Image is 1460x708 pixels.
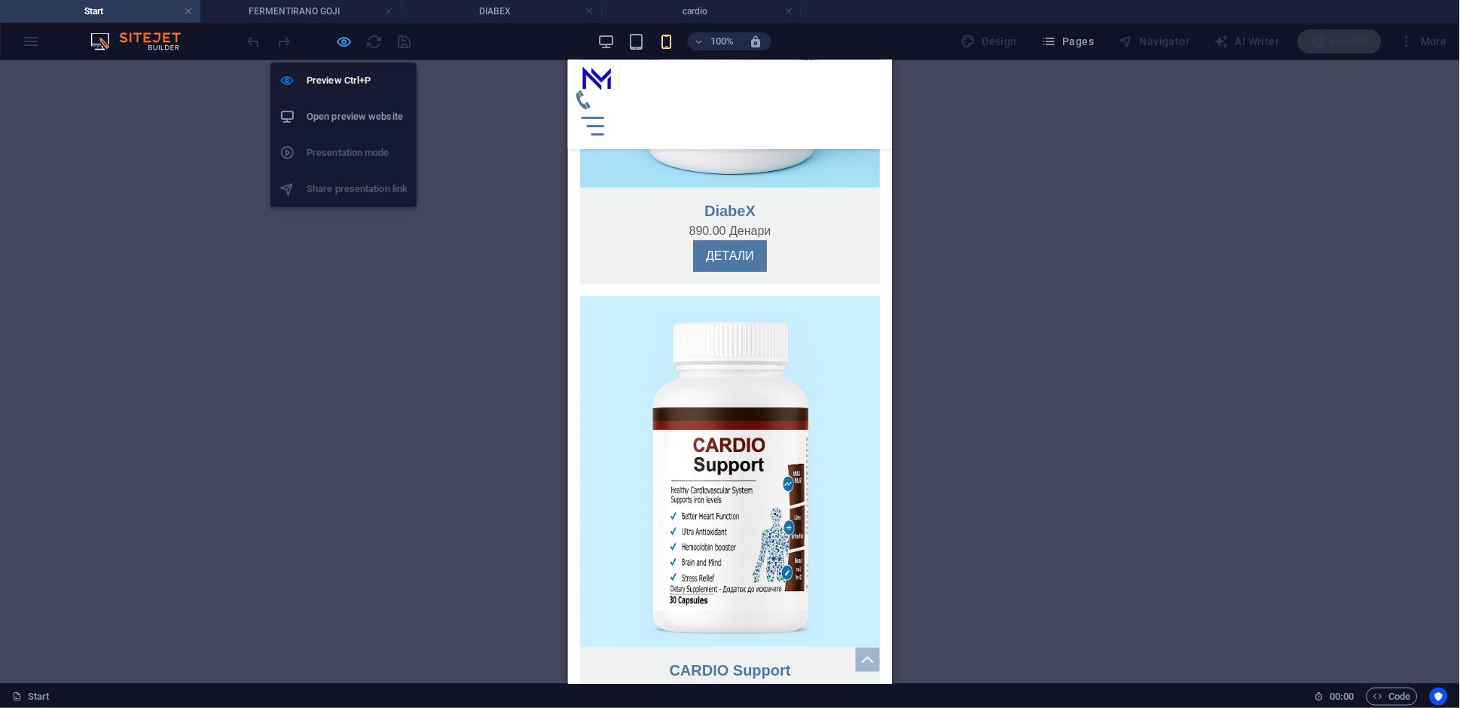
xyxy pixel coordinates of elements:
h6: Session time [1315,688,1355,706]
h3: CARDIO Support [24,599,300,621]
span: Pages [1041,34,1094,49]
p: 890.00 Денари [24,621,300,639]
button: 100% [688,32,741,50]
h6: Preview Ctrl+P [307,72,408,90]
button: Usercentrics [1430,688,1448,706]
div: Design (Ctrl+Alt+Y) [955,29,1024,53]
a: ДЕТАЛИ [125,180,199,212]
h4: FERMENTIRANO GOJI [200,3,401,20]
h6: Open preview website [307,108,408,126]
span: : [1341,691,1343,702]
p: 890.00 Денари [24,162,300,180]
a: Click to cancel selection. Double-click to open Pages [12,688,50,706]
h3: DiabeX [24,139,300,162]
span: 00 00 [1330,688,1354,706]
i: On resize automatically adjust zoom level to fit chosen device. [750,35,763,48]
h4: cardio [601,3,802,20]
button: Pages [1035,29,1100,53]
h4: DIABEX [401,3,601,20]
span: Code [1373,688,1411,706]
img: Editor Logo [87,32,200,50]
button: Code [1367,688,1418,706]
button: Menu [20,65,37,67]
h6: 100% [710,32,735,50]
img: 476792838_122102313278766957_2773236690141060852_n-lYgOv5DtAV5sSF7pMpu9tg.jpg [6,6,52,30]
